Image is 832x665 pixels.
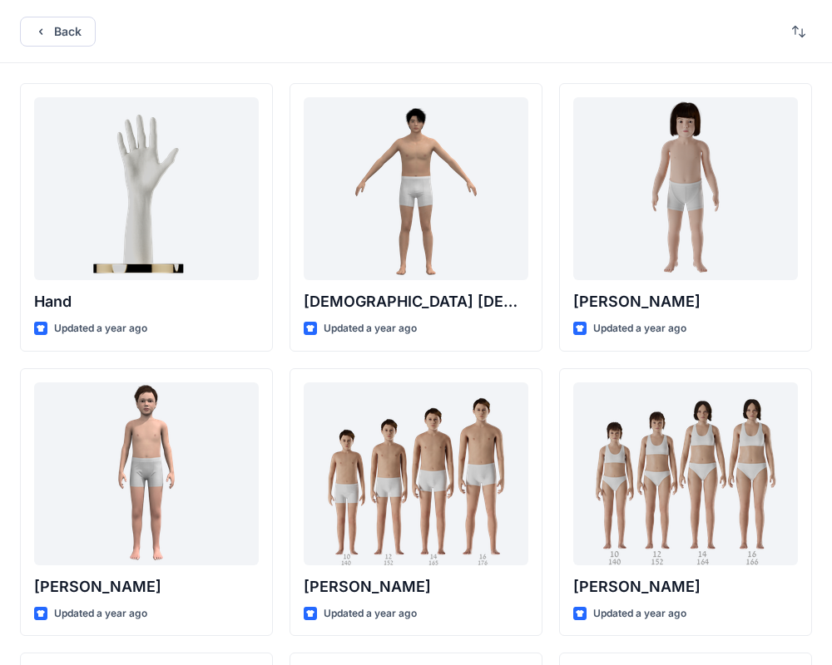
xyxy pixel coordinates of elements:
a: Brandon [304,382,528,565]
p: Updated a year ago [324,605,417,623]
a: Brenda [573,382,798,565]
a: Emil [34,382,259,565]
p: Updated a year ago [593,605,686,623]
p: [DEMOGRAPHIC_DATA] [DEMOGRAPHIC_DATA] [304,290,528,313]
button: Back [20,17,96,47]
p: [PERSON_NAME] [34,575,259,598]
p: [PERSON_NAME] [573,575,798,598]
a: Hand [34,97,259,280]
a: Male Asian [304,97,528,280]
p: Updated a year ago [54,320,147,337]
p: Hand [34,290,259,313]
p: Updated a year ago [324,320,417,337]
p: Updated a year ago [593,320,686,337]
p: [PERSON_NAME] [573,290,798,313]
p: Updated a year ago [54,605,147,623]
p: [PERSON_NAME] [304,575,528,598]
a: Charlie [573,97,798,280]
